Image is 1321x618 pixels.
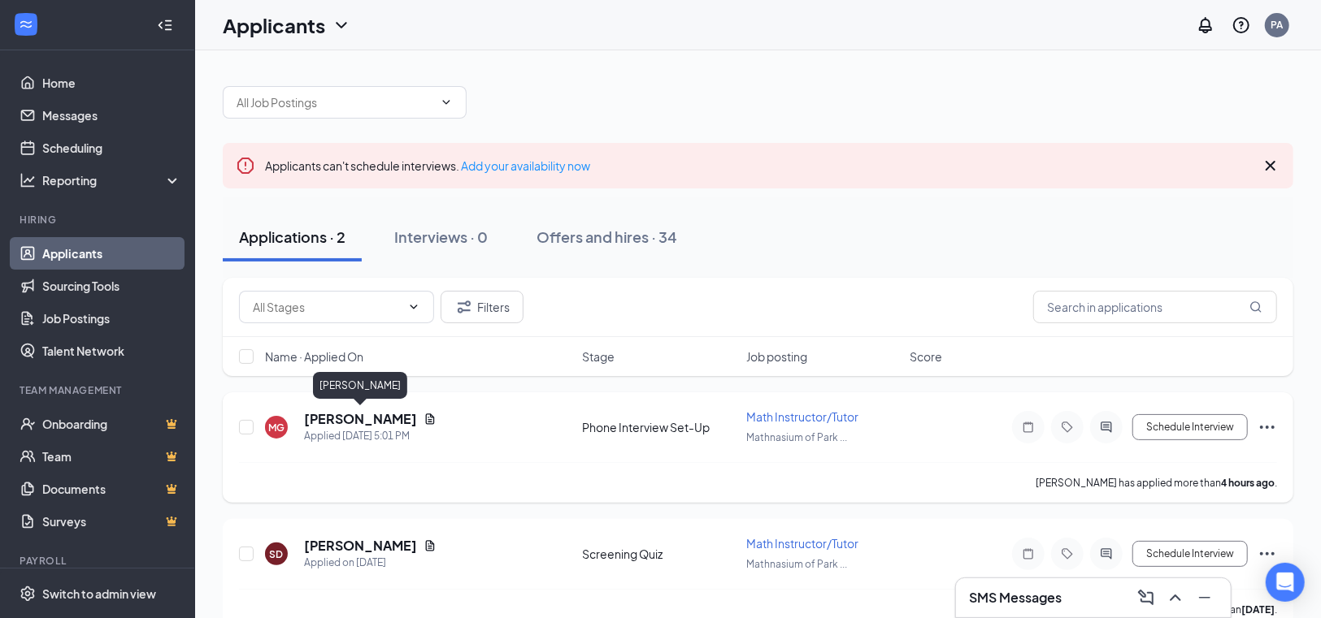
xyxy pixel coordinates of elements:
[313,372,407,399] div: [PERSON_NAME]
[746,348,807,365] span: Job posting
[265,158,590,173] span: Applicants can't schedule interviews.
[1019,421,1038,434] svg: Note
[42,335,181,367] a: Talent Network
[746,431,847,443] span: Mathnasium of Park ...
[424,539,437,552] svg: Document
[20,172,36,188] svg: Analysis
[42,99,181,132] a: Messages
[910,348,942,365] span: Score
[1136,588,1156,607] svg: ComposeMessage
[1058,421,1077,434] svg: Tag
[18,16,34,32] svg: WorkstreamLogo
[441,291,524,323] button: Filter Filters
[1033,291,1277,323] input: Search in applications
[42,270,181,302] a: Sourcing Tools
[304,555,437,571] div: Applied on [DATE]
[1249,300,1262,313] svg: MagnifyingGlass
[1019,547,1038,560] svg: Note
[746,409,858,424] span: Math Instructor/Tutor
[268,421,285,434] div: MG
[1195,588,1215,607] svg: Minimize
[746,536,858,551] span: Math Instructor/Tutor
[424,413,437,426] svg: Document
[265,348,363,365] span: Name · Applied On
[1097,421,1116,434] svg: ActiveChat
[304,428,437,444] div: Applied [DATE] 5:01 PM
[454,297,474,317] svg: Filter
[42,172,182,188] div: Reporting
[270,547,284,561] div: SD
[1266,563,1305,602] div: Open Intercom Messenger
[42,586,156,602] div: Switch to admin view
[1097,547,1116,560] svg: ActiveChat
[1221,477,1275,489] b: 4 hours ago
[223,11,325,39] h1: Applicants
[42,440,181,473] a: TeamCrown
[42,505,181,538] a: SurveysCrown
[1162,585,1188,611] button: ChevronUp
[20,213,178,227] div: Hiring
[20,586,36,602] svg: Settings
[1132,414,1248,440] button: Schedule Interview
[332,15,351,35] svg: ChevronDown
[1258,544,1277,564] svg: Ellipses
[42,237,181,270] a: Applicants
[1036,476,1277,490] p: [PERSON_NAME] has applied more than .
[1166,588,1185,607] svg: ChevronUp
[157,17,173,33] svg: Collapse
[1271,18,1284,32] div: PA
[304,537,417,555] h5: [PERSON_NAME]
[237,93,433,111] input: All Job Postings
[304,410,417,428] h5: [PERSON_NAME]
[1058,547,1077,560] svg: Tag
[20,383,178,397] div: Team Management
[969,589,1062,607] h3: SMS Messages
[1196,15,1215,35] svg: Notifications
[42,132,181,164] a: Scheduling
[440,96,453,109] svg: ChevronDown
[42,473,181,505] a: DocumentsCrown
[1261,156,1280,175] svg: Cross
[394,227,488,247] div: Interviews · 0
[746,558,847,570] span: Mathnasium of Park ...
[20,554,178,568] div: Payroll
[42,67,181,99] a: Home
[583,546,737,562] div: Screening Quiz
[42,302,181,335] a: Job Postings
[537,227,677,247] div: Offers and hires · 34
[1133,585,1159,611] button: ComposeMessage
[236,156,255,175] svg: Error
[239,227,345,247] div: Applications · 2
[461,158,590,173] a: Add your availability now
[1132,541,1248,567] button: Schedule Interview
[1241,603,1275,616] b: [DATE]
[1258,417,1277,437] svg: Ellipses
[253,298,401,316] input: All Stages
[583,419,737,435] div: Phone Interview Set-Up
[42,408,181,440] a: OnboardingCrown
[407,300,420,313] svg: ChevronDown
[1232,15,1251,35] svg: QuestionInfo
[583,348,615,365] span: Stage
[1192,585,1218,611] button: Minimize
